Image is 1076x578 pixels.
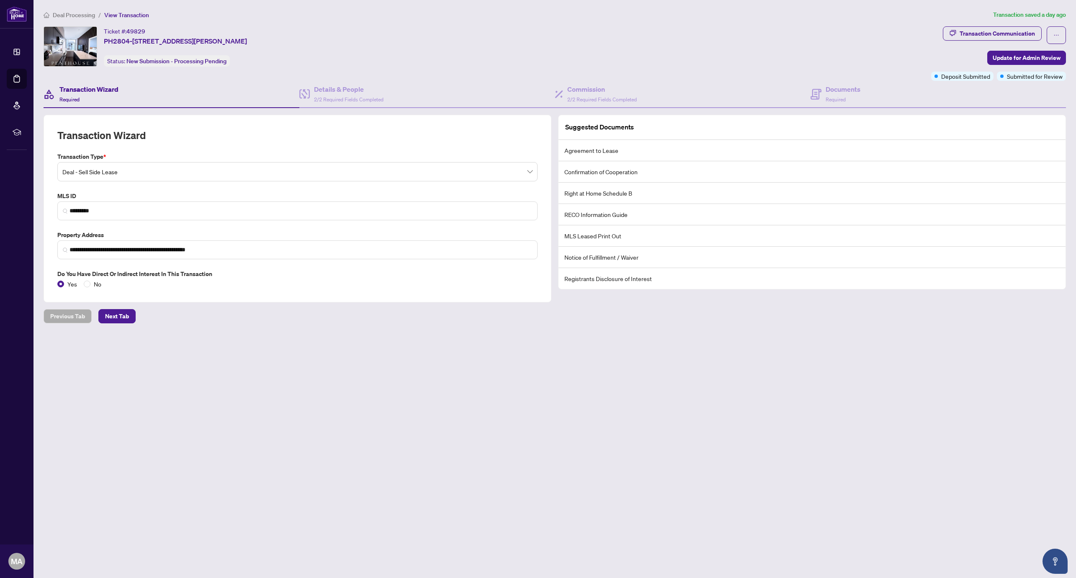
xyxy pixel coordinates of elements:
h2: Transaction Wizard [57,129,146,142]
span: Update for Admin Review [993,51,1061,65]
span: PH2804-[STREET_ADDRESS][PERSON_NAME] [104,36,247,46]
div: Ticket #: [104,26,145,36]
img: logo [7,6,27,22]
li: MLS Leased Print Out [559,225,1066,247]
span: Next Tab [105,310,129,323]
button: Transaction Communication [943,26,1042,41]
span: Required [826,96,846,103]
h4: Details & People [314,84,384,94]
img: search_icon [63,209,68,214]
article: Suggested Documents [565,122,634,132]
span: Deal Processing [53,11,95,19]
li: / [98,10,101,20]
span: New Submission - Processing Pending [126,57,227,65]
span: Yes [64,279,80,289]
label: Property Address [57,230,538,240]
span: 49829 [126,28,145,35]
label: Do you have direct or indirect interest in this transaction [57,269,538,279]
button: Previous Tab [44,309,92,323]
h4: Documents [826,84,860,94]
img: search_icon [63,248,68,253]
li: Notice of Fulfillment / Waiver [559,247,1066,268]
span: MA [11,555,23,567]
li: Confirmation of Cooperation [559,161,1066,183]
li: Right at Home Schedule B [559,183,1066,204]
span: Deposit Submitted [941,72,990,81]
img: IMG-E12316536_1.jpg [44,27,97,66]
span: 2/2 Required Fields Completed [314,96,384,103]
label: Transaction Type [57,152,538,161]
span: ellipsis [1053,32,1059,38]
span: No [90,279,105,289]
button: Open asap [1043,549,1068,574]
li: RECO Information Guide [559,204,1066,225]
button: Update for Admin Review [987,51,1066,65]
span: Deal - Sell Side Lease [62,164,533,180]
article: Transaction saved a day ago [993,10,1066,20]
h4: Commission [567,84,637,94]
h4: Transaction Wizard [59,84,118,94]
li: Registrants Disclosure of Interest [559,268,1066,289]
span: View Transaction [104,11,149,19]
div: Status: [104,55,230,67]
label: MLS ID [57,191,538,201]
button: Next Tab [98,309,136,323]
span: 2/2 Required Fields Completed [567,96,637,103]
span: Required [59,96,80,103]
div: Transaction Communication [960,27,1035,40]
span: Submitted for Review [1007,72,1063,81]
li: Agreement to Lease [559,140,1066,161]
span: home [44,12,49,18]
